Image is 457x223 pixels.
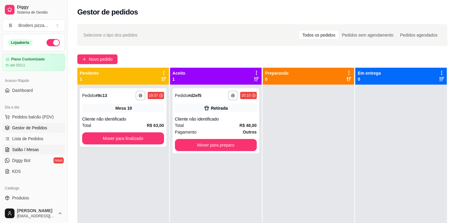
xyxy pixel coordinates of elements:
div: Dia a dia [2,102,65,112]
button: Pedidos balcão (PDV) [2,112,65,122]
span: Pedido [82,93,95,98]
span: Pedido [175,93,188,98]
a: Diggy Botnovo [2,156,65,165]
button: Alterar Status [47,39,60,46]
span: Pagamento [175,129,197,135]
button: Novo pedido [77,54,117,64]
div: Pedidos sem agendamento [339,31,397,39]
span: KDS [12,168,21,174]
a: KDS [2,166,65,176]
a: Salão / Mesas [2,145,65,154]
p: Preparando [265,70,289,76]
div: Pedidos agendados [397,31,441,39]
button: Mover para finalizado [82,132,164,144]
div: 10 [127,105,132,111]
button: Select a team [2,19,65,31]
article: até 05/11 [10,63,25,68]
div: 19:37 [149,93,158,98]
p: Aceito [172,70,185,76]
span: Novo pedido [89,56,113,63]
div: Broders pizza ... [18,22,48,28]
div: 20:10 [241,93,250,98]
p: Em entrega [358,70,381,76]
span: Diggy Bot [12,157,31,163]
span: B [8,22,14,28]
span: Sistema de Gestão [17,10,63,15]
h2: Gestor de pedidos [77,7,138,17]
a: Plano Customizadoaté 05/11 [2,54,65,71]
strong: R$ 48,00 [240,123,257,128]
span: Total [175,122,184,129]
span: [PERSON_NAME] [17,208,55,214]
div: Retirada [211,105,228,111]
p: 1 [172,76,185,82]
div: Todos os pedidos [299,31,339,39]
p: 0 [358,76,381,82]
span: Total [82,122,91,129]
p: Pendente [80,70,99,76]
span: [EMAIL_ADDRESS][DOMAIN_NAME] [17,214,55,218]
span: Gestor de Pedidos [12,125,47,131]
span: Salão / Mesas [12,147,39,153]
div: Cliente não identificado [175,116,257,122]
a: DiggySistema de Gestão [2,2,65,17]
p: 0 [265,76,289,82]
a: Lista de Pedidos [2,134,65,144]
strong: Outros [243,130,257,134]
div: Catálogo [2,183,65,193]
button: [PERSON_NAME][EMAIL_ADDRESS][DOMAIN_NAME] [2,206,65,221]
span: Dashboard [12,87,33,93]
span: plus [82,57,86,61]
article: Plano Customizado [11,57,45,62]
a: Produtos [2,193,65,203]
span: Pedidos balcão (PDV) [12,114,54,120]
p: 1 [80,76,99,82]
strong: # 9c13 [95,93,107,98]
strong: R$ 63,00 [147,123,164,128]
div: Cliente não identificado [82,116,164,122]
span: Selecione o tipo dos pedidos [83,32,137,38]
button: Mover para preparo [175,139,257,151]
span: Produtos [12,195,29,201]
a: Dashboard [2,86,65,95]
div: Loja aberta [8,39,33,46]
span: Mesa [115,105,126,111]
span: Diggy [17,5,63,10]
strong: # d2ef5 [188,93,201,98]
div: Acesso Rápido [2,76,65,86]
a: Gestor de Pedidos [2,123,65,133]
span: Lista de Pedidos [12,136,43,142]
